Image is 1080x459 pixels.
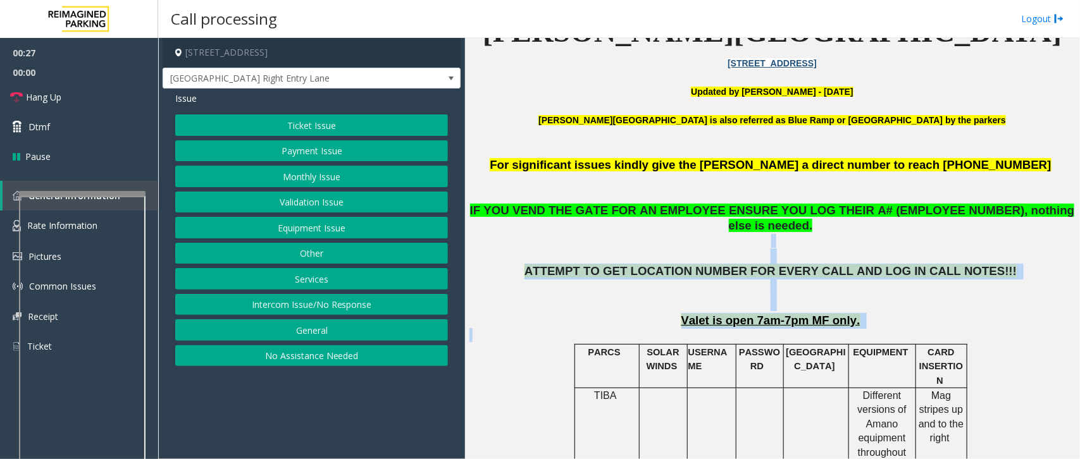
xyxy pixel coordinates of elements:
[163,38,461,68] h4: [STREET_ADDRESS]
[163,68,400,89] span: [GEOGRAPHIC_DATA] Right Entry Lane
[164,3,283,34] h3: Call processing
[175,294,448,315] button: Intercom Issue/No Response
[809,219,812,232] span: .
[3,181,158,211] a: General Information
[647,347,680,371] span: SOLAR WINDS
[919,347,963,386] span: CARD INSERTION
[175,345,448,367] button: No Assistance Needed
[175,243,448,264] button: Other
[490,158,1051,171] span: For significant issues kindly give the [PERSON_NAME] a direct number to reach [PHONE_NUMBER]
[13,252,22,260] img: 'icon'
[594,390,617,401] span: TIBA
[728,58,817,68] a: [STREET_ADDRESS]
[470,204,1075,233] span: IF YOU VEND THE GATE FOR AN EMPLOYEE ENSURE YOU LOG THEIR A# (EMPLOYEE NUMBER), nothing else is n...
[588,347,620,357] span: PARCS
[175,114,448,136] button: Ticket Issue
[919,390,964,443] span: Mag stripes up and to the right
[28,190,120,202] span: General Information
[1054,12,1064,25] img: logout
[26,90,61,104] span: Hang Up
[786,347,845,371] span: [GEOGRAPHIC_DATA]
[175,92,197,105] span: Issue
[175,140,448,162] button: Payment Issue
[13,341,21,352] img: 'icon'
[691,87,853,97] font: Updated by [PERSON_NAME] - [DATE]
[853,347,909,357] span: EQUIPMENT
[688,347,728,371] span: USERNAME
[13,281,23,291] img: 'icon'
[681,314,860,327] span: Valet is open 7am-7pm MF only.
[524,264,1017,278] span: ATTEMPT TO GET LOCATION NUMBER FOR EVERY CALL AND LOG IN CALL NOTES!!!
[175,166,448,187] button: Monthly Issue
[175,319,448,341] button: General
[1021,12,1064,25] a: Logout
[175,268,448,290] button: Services
[538,115,1006,125] b: [PERSON_NAME][GEOGRAPHIC_DATA] is also referred as Blue Ramp or [GEOGRAPHIC_DATA] by the parkers
[28,120,50,133] span: Dtmf
[13,220,21,231] img: 'icon'
[25,150,51,163] span: Pause
[739,347,780,371] span: PASSWORD
[13,312,22,321] img: 'icon'
[175,217,448,238] button: Equipment Issue
[13,191,22,200] img: 'icon'
[175,192,448,213] button: Validation Issue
